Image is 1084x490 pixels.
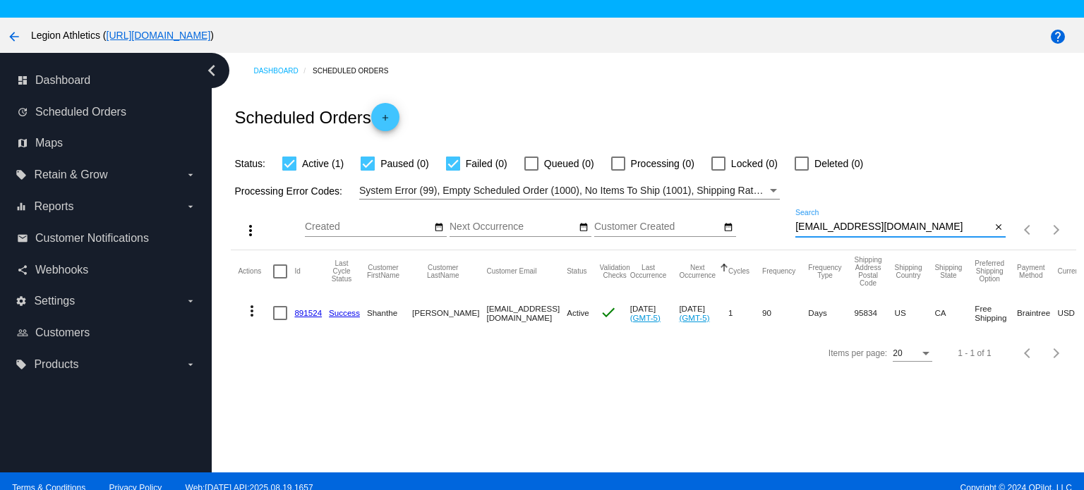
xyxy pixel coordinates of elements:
a: Success [329,308,360,317]
span: Queued (0) [544,155,594,172]
div: Items per page: [829,348,887,358]
mat-icon: close [994,222,1004,233]
a: (GMT-5) [679,313,709,322]
mat-icon: add [377,113,394,130]
i: arrow_drop_down [185,295,196,307]
button: Change sorting for PreferredShippingOption [975,259,1004,283]
mat-icon: date_range [723,222,733,233]
mat-cell: CA [934,293,975,333]
span: Customers [35,326,90,339]
mat-header-cell: Actions [238,250,273,293]
mat-select: Filter by Processing Error Codes [359,182,780,200]
span: Deleted (0) [814,155,863,172]
mat-cell: [DATE] [679,293,728,333]
i: arrow_drop_down [185,201,196,212]
mat-cell: 90 [762,293,808,333]
a: dashboard Dashboard [17,69,196,92]
span: Retain & Grow [34,169,107,181]
button: Next page [1042,216,1071,244]
mat-icon: help [1049,28,1066,45]
button: Previous page [1014,339,1042,367]
mat-cell: 95834 [855,293,895,333]
i: chevron_left [200,59,223,82]
mat-icon: more_vert [242,222,259,239]
span: Paused (0) [380,155,428,172]
span: Status: [234,158,265,169]
button: Change sorting for FrequencyType [808,264,841,279]
span: Products [34,358,78,371]
mat-cell: Shanthe [367,293,412,333]
button: Change sorting for LastOccurrenceUtc [630,264,667,279]
input: Search [795,221,991,233]
button: Change sorting for CustomerFirstName [367,264,399,279]
mat-icon: date_range [579,222,589,233]
span: Settings [34,295,75,307]
span: Active (1) [302,155,344,172]
span: Customer Notifications [35,232,149,245]
button: Change sorting for CustomerEmail [486,267,536,276]
mat-icon: date_range [434,222,444,233]
button: Change sorting for ShippingState [934,264,962,279]
span: Scheduled Orders [35,106,126,118]
span: Processing (0) [631,155,694,172]
span: Locked (0) [731,155,778,172]
mat-icon: check [600,304,617,321]
i: update [17,106,28,118]
span: Processing Error Codes: [234,185,342,197]
mat-cell: US [895,293,935,333]
i: equalizer [16,201,27,212]
mat-cell: Braintree [1017,293,1057,333]
mat-header-cell: Validation Checks [600,250,630,293]
i: arrow_drop_down [185,359,196,370]
a: Scheduled Orders [313,60,401,82]
button: Change sorting for PaymentMethod.Type [1017,264,1044,279]
button: Change sorting for CustomerLastName [412,264,474,279]
button: Clear [991,220,1006,235]
span: Webhooks [35,264,88,276]
span: 20 [893,348,902,358]
button: Next page [1042,339,1071,367]
button: Change sorting for ShippingCountry [895,264,922,279]
button: Previous page [1014,216,1042,244]
i: local_offer [16,359,27,370]
mat-cell: Days [808,293,854,333]
button: Change sorting for Frequency [762,267,795,276]
i: dashboard [17,75,28,86]
i: email [17,233,28,244]
mat-icon: arrow_back [6,28,23,45]
mat-cell: 1 [728,293,762,333]
span: Failed (0) [466,155,507,172]
a: [URL][DOMAIN_NAME] [107,30,211,41]
a: update Scheduled Orders [17,101,196,123]
mat-cell: Free Shipping [975,293,1017,333]
button: Change sorting for LastProcessingCycleId [329,259,354,283]
a: email Customer Notifications [17,227,196,250]
mat-cell: [PERSON_NAME] [412,293,486,333]
mat-icon: more_vert [243,302,260,319]
i: people_outline [17,327,28,338]
a: Dashboard [253,60,313,82]
h2: Scheduled Orders [234,103,399,131]
mat-cell: [EMAIL_ADDRESS][DOMAIN_NAME] [486,293,567,333]
button: Change sorting for NextOccurrenceUtc [679,264,716,279]
i: local_offer [16,169,27,180]
i: share [17,264,28,276]
div: 1 - 1 of 1 [958,348,991,358]
button: Change sorting for Status [567,267,586,276]
mat-select: Items per page: [893,349,932,359]
button: Change sorting for Cycles [728,267,749,276]
input: Created [305,221,432,233]
a: 891524 [294,308,322,317]
span: Legion Athletics ( ) [31,30,214,41]
a: people_outline Customers [17,321,196,344]
span: Maps [35,137,63,149]
input: Next Occurrence [450,221,577,233]
button: Change sorting for Id [294,267,300,276]
a: share Webhooks [17,259,196,281]
i: arrow_drop_down [185,169,196,180]
a: (GMT-5) [630,313,661,322]
button: Change sorting for ShippingPostcode [855,256,882,287]
mat-cell: [DATE] [630,293,680,333]
span: Reports [34,200,73,213]
span: Active [567,308,589,317]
